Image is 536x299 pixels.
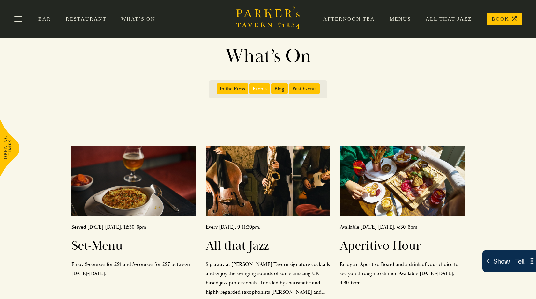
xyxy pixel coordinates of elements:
h2: Aperitivo Hour [340,238,465,253]
p: Sip away at [PERSON_NAME] Tavern signature cocktails and enjoy the swinging sounds of some amazin... [206,260,331,296]
a: Every [DATE], 9-11:30pm.All that JazzSip away at [PERSON_NAME] Tavern signature cocktails and enj... [206,146,331,297]
h1: What’s On [86,45,450,68]
a: Served [DATE]-[DATE], 12:30-6pmSet-MenuEnjoy 2-courses for £21 and 3-courses for £27 between [DAT... [71,146,196,278]
p: Every [DATE], 9-11:30pm. [206,222,331,232]
p: Available [DATE]-[DATE], 4:30-6pm. [340,222,465,232]
span: In the Press [217,83,248,94]
span: Blog [271,83,288,94]
h2: Set-Menu [71,238,196,253]
a: Available [DATE]-[DATE], 4:30-6pm.Aperitivo HourEnjoy an Aperitivo Board and a drink of your choi... [340,146,465,288]
span: Events [249,83,270,94]
span: Past Events [289,83,320,94]
p: Enjoy an Aperitivo Board and a drink of your choice to see you through to dinner. Available [DATE... [340,260,465,287]
p: Served [DATE]-[DATE], 12:30-6pm [71,222,196,232]
h2: All that Jazz [206,238,331,253]
p: Enjoy 2-courses for £21 and 3-courses for £27 between [DATE]-[DATE]. [71,260,196,278]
